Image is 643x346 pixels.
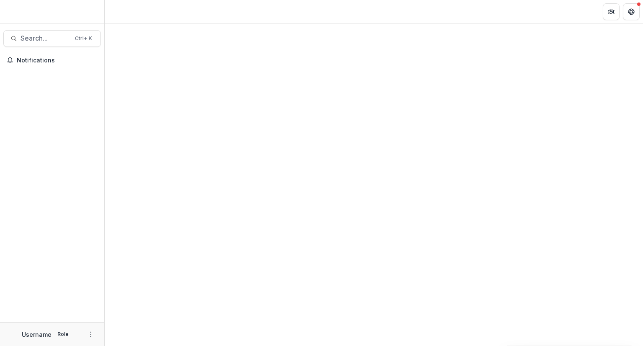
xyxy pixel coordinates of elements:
p: Username [22,330,51,339]
p: Role [55,331,71,338]
span: Search... [21,34,70,42]
button: Search... [3,30,101,47]
button: Notifications [3,54,101,67]
button: More [86,329,96,339]
button: Partners [603,3,620,20]
div: Ctrl + K [73,34,94,43]
button: Get Help [623,3,640,20]
span: Notifications [17,57,98,64]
